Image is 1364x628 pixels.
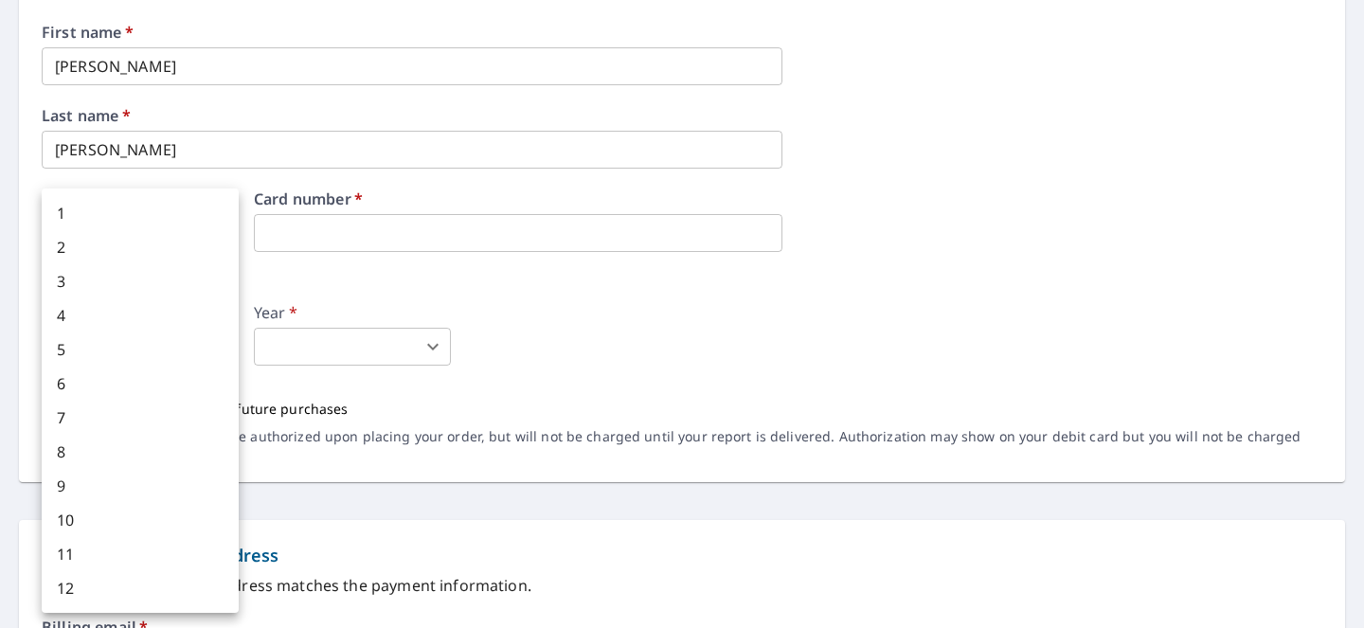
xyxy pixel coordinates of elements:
[42,401,239,435] li: 7
[42,503,239,537] li: 10
[42,264,239,298] li: 3
[42,230,239,264] li: 2
[42,298,239,332] li: 4
[42,537,239,571] li: 11
[42,367,239,401] li: 6
[42,332,239,367] li: 5
[42,571,239,605] li: 12
[42,469,239,503] li: 9
[42,435,239,469] li: 8
[42,196,239,230] li: 1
